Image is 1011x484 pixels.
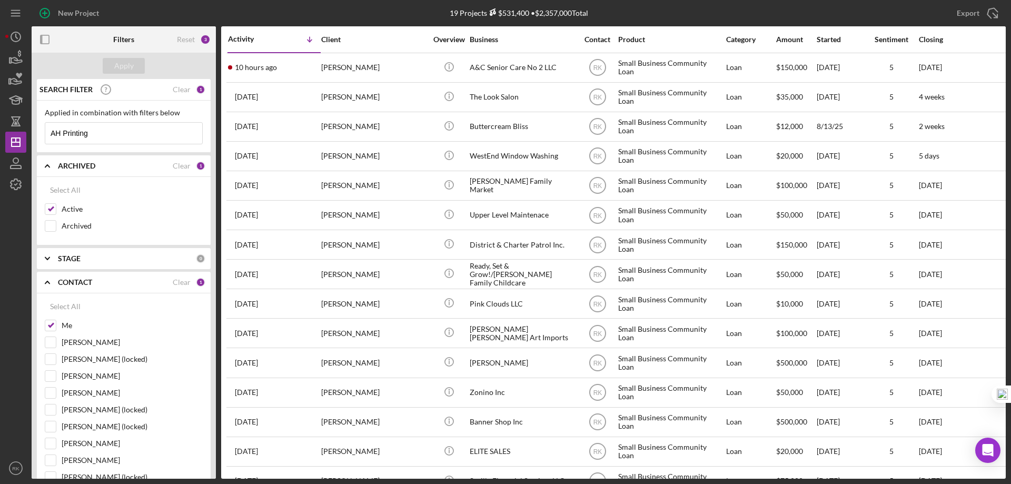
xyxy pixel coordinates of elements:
div: Applied in combination with filters below [45,108,203,117]
div: 5 [865,181,918,190]
div: Sentiment [865,35,918,44]
span: $500,000 [776,358,807,367]
div: 5 [865,388,918,397]
time: [DATE] [919,299,942,308]
time: 2025-08-28 19:20 [235,93,258,101]
label: Active [62,204,203,214]
span: $150,000 [776,240,807,249]
div: Reset [177,35,195,44]
time: 2025-07-08 22:33 [235,211,258,219]
div: Loan [726,290,775,318]
button: Select All [45,296,86,317]
time: [DATE] [919,240,942,249]
div: Small Business Community Loan [618,379,723,407]
div: [DATE] [817,201,864,229]
div: [DATE] [817,54,864,82]
text: RK [593,389,602,397]
label: [PERSON_NAME] [62,455,203,466]
div: Clear [173,162,191,170]
time: 2025-07-10 02:07 [235,181,258,190]
span: $20,000 [776,151,803,160]
time: 2025-06-09 23:15 [235,329,258,338]
div: Small Business Community Loan [618,260,723,288]
div: Open Intercom Messenger [975,438,1000,463]
div: [PERSON_NAME] [321,408,427,436]
time: [DATE] [919,181,942,190]
div: [PERSON_NAME] [470,349,575,377]
text: RK [593,360,602,367]
div: New Project [58,3,99,24]
time: 2 weeks [919,122,945,131]
span: $100,000 [776,329,807,338]
div: [DATE] [817,349,864,377]
div: [DATE] [817,142,864,170]
div: 5 [865,418,918,426]
div: A&C Senior Care No 2 LLC [470,54,575,82]
div: 5 [865,300,918,308]
div: Select All [50,296,81,317]
b: CONTACT [58,278,92,287]
div: 3 [200,34,211,45]
b: SEARCH FILTER [39,85,93,94]
div: [PERSON_NAME] Family Market [470,172,575,200]
div: Small Business Community Loan [618,54,723,82]
time: [DATE] [919,358,942,367]
div: Apply [114,58,134,74]
div: 5 [865,270,918,279]
text: RK [593,153,602,160]
div: [DATE] [817,231,864,259]
div: [PERSON_NAME] [321,83,427,111]
text: RK [593,123,602,131]
span: $35,000 [776,92,803,101]
div: WestEnd Window Washing [470,142,575,170]
div: 19 Projects • $2,357,000 Total [450,8,588,17]
div: Small Business Community Loan [618,113,723,141]
label: [PERSON_NAME] (locked) [62,421,203,432]
label: [PERSON_NAME] (locked) [62,472,203,482]
div: Loan [726,231,775,259]
div: 5 [865,359,918,367]
div: Zonino Inc [470,379,575,407]
div: [PERSON_NAME] [321,349,427,377]
time: 5 days [919,151,939,160]
time: [DATE] [919,270,942,279]
time: 2025-05-29 19:52 [235,418,258,426]
div: Small Business Community Loan [618,408,723,436]
time: [DATE] [919,329,942,338]
span: $50,000 [776,210,803,219]
button: Export [946,3,1006,24]
time: 2025-06-09 00:11 [235,359,258,367]
div: Business [470,35,575,44]
div: [PERSON_NAME] [321,379,427,407]
div: Started [817,35,864,44]
text: RK [593,330,602,337]
div: Closing [919,35,998,44]
text: RK [593,448,602,456]
div: 5 [865,63,918,72]
label: [PERSON_NAME] [62,438,203,449]
div: [PERSON_NAME] [321,201,427,229]
div: [PERSON_NAME] [321,172,427,200]
time: [DATE] [919,447,942,456]
time: [DATE] [919,388,942,397]
div: 5 [865,152,918,160]
div: [DATE] [817,408,864,436]
div: [PERSON_NAME] [321,54,427,82]
div: Loan [726,113,775,141]
span: $20,000 [776,447,803,456]
span: $100,000 [776,181,807,190]
div: Loan [726,201,775,229]
div: Small Business Community Loan [618,319,723,347]
div: Loan [726,438,775,466]
text: RK [593,94,602,101]
div: Small Business Community Loan [618,83,723,111]
div: 5 [865,241,918,249]
div: Clear [173,278,191,287]
text: RK [593,271,602,278]
div: [PERSON_NAME] [PERSON_NAME] Art Imports [470,319,575,347]
div: [DATE] [817,290,864,318]
text: RK [593,182,602,190]
label: [PERSON_NAME] [62,337,203,348]
div: District & Charter Patrol Inc. [470,231,575,259]
div: [DATE] [817,319,864,347]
